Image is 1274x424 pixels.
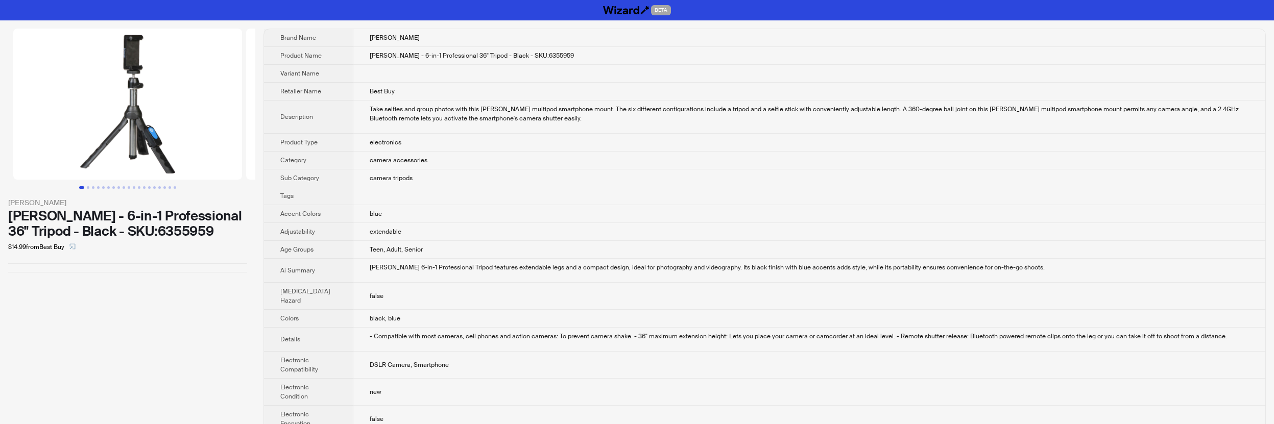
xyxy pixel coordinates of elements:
img: Bower - 6-in-1 Professional 36" Tripod - Black - SKU:6355959 image 1 [13,29,242,180]
button: Go to slide 8 [117,186,120,189]
span: Ai Summary [280,266,315,275]
span: false [370,292,383,300]
span: Electronic Compatibility [280,356,318,373]
span: Description [280,113,313,121]
span: Colors [280,314,299,322]
span: BETA [651,5,671,15]
span: extendable [370,228,401,236]
img: Bower - 6-in-1 Professional 36" Tripod - Black - SKU:6355959 image 2 [246,29,475,180]
button: Go to slide 19 [174,186,176,189]
span: Tags [280,192,294,200]
button: Go to slide 3 [92,186,94,189]
span: false [370,415,383,423]
button: Go to slide 15 [153,186,156,189]
button: Go to slide 7 [112,186,115,189]
span: blue [370,210,382,218]
span: Variant Name [280,69,319,78]
span: DSLR Camera, Smartphone [370,361,449,369]
button: Go to slide 16 [158,186,161,189]
div: - Compatible with most cameras, cell phones and action cameras: To prevent camera shake. - 36" ma... [370,332,1249,341]
span: select [69,243,76,250]
span: new [370,388,381,396]
span: Brand Name [280,34,316,42]
button: Go to slide 10 [128,186,130,189]
div: [PERSON_NAME] - 6-in-1 Professional 36" Tripod - Black - SKU:6355959 [8,208,247,239]
span: black, blue [370,314,400,322]
button: Go to slide 17 [163,186,166,189]
button: Go to slide 12 [138,186,140,189]
span: Electronic Condition [280,383,309,401]
button: Go to slide 2 [87,186,89,189]
span: [MEDICAL_DATA] Hazard [280,287,330,305]
span: [PERSON_NAME] - 6-in-1 Professional 36" Tripod - Black - SKU:6355959 [370,52,574,60]
span: Category [280,156,306,164]
span: Sub Category [280,174,319,182]
button: Go to slide 9 [123,186,125,189]
span: camera accessories [370,156,427,164]
span: electronics [370,138,401,146]
div: [PERSON_NAME] [8,197,247,208]
span: Teen, Adult, Senior [370,245,423,254]
span: camera tripods [370,174,413,182]
div: $14.99 from Best Buy [8,239,247,255]
button: Go to slide 6 [107,186,110,189]
button: Go to slide 5 [102,186,105,189]
button: Go to slide 11 [133,186,135,189]
span: Age Groups [280,245,314,254]
span: Accent Colors [280,210,321,218]
span: Product Type [280,138,318,146]
div: Take selfies and group photos with this Bower multipod smartphone mount. The six different config... [370,105,1249,123]
button: Go to slide 1 [79,186,84,189]
button: Go to slide 18 [169,186,171,189]
button: Go to slide 4 [97,186,100,189]
span: Product Name [280,52,322,60]
button: Go to slide 14 [148,186,151,189]
span: Retailer Name [280,87,321,95]
button: Go to slide 13 [143,186,146,189]
span: [PERSON_NAME] [370,34,420,42]
div: Bower 6-in-1 Professional Tripod features extendable legs and a compact design, ideal for photogr... [370,263,1249,272]
span: Adjustability [280,228,315,236]
span: Details [280,335,300,343]
span: Best Buy [370,87,395,95]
